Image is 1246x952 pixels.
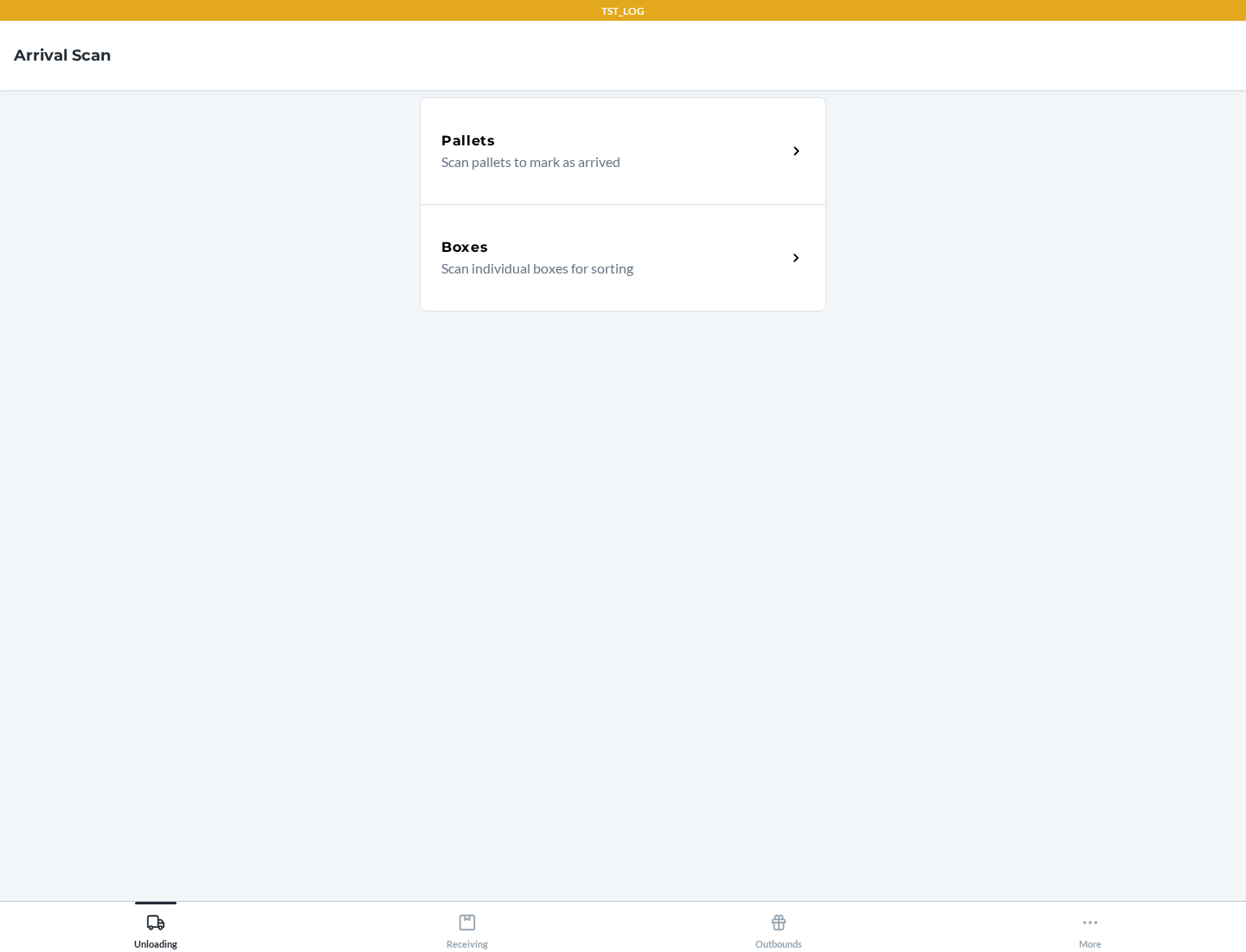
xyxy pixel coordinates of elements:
p: Scan individual boxes for sorting [441,258,773,279]
div: Receiving [446,906,488,949]
h4: Arrival Scan [14,44,111,67]
button: More [934,902,1246,949]
p: Scan pallets to mark as arrived [441,151,773,172]
h5: Pallets [441,131,496,151]
div: Unloading [134,906,177,949]
a: PalletsScan pallets to mark as arrived [420,97,826,204]
p: TST_LOG [601,3,645,19]
a: BoxesScan individual boxes for sorting [420,204,826,312]
div: Outbounds [755,906,802,949]
div: More [1079,906,1101,949]
button: Outbounds [623,902,934,949]
button: Receiving [311,902,623,949]
h5: Boxes [441,237,489,258]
